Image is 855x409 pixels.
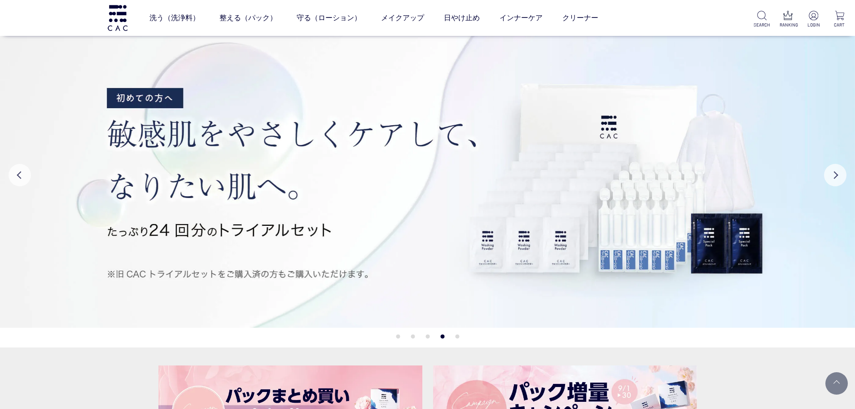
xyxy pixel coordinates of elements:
[411,334,415,339] button: 2 of 5
[562,5,598,31] a: クリーナー
[297,5,361,31] a: 守る（ローション）
[780,11,796,28] a: RANKING
[219,5,277,31] a: 整える（パック）
[754,22,770,28] p: SEARCH
[444,5,480,31] a: 日やけ止め
[780,22,796,28] p: RANKING
[455,334,459,339] button: 5 of 5
[754,11,770,28] a: SEARCH
[149,5,200,31] a: 洗う（洗浄料）
[396,334,400,339] button: 1 of 5
[381,5,424,31] a: メイクアップ
[500,5,543,31] a: インナーケア
[425,334,430,339] button: 3 of 5
[831,22,848,28] p: CART
[440,334,444,339] button: 4 of 5
[106,5,129,31] img: logo
[805,11,822,28] a: LOGIN
[9,164,31,186] button: Previous
[831,11,848,28] a: CART
[805,22,822,28] p: LOGIN
[824,164,846,186] button: Next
